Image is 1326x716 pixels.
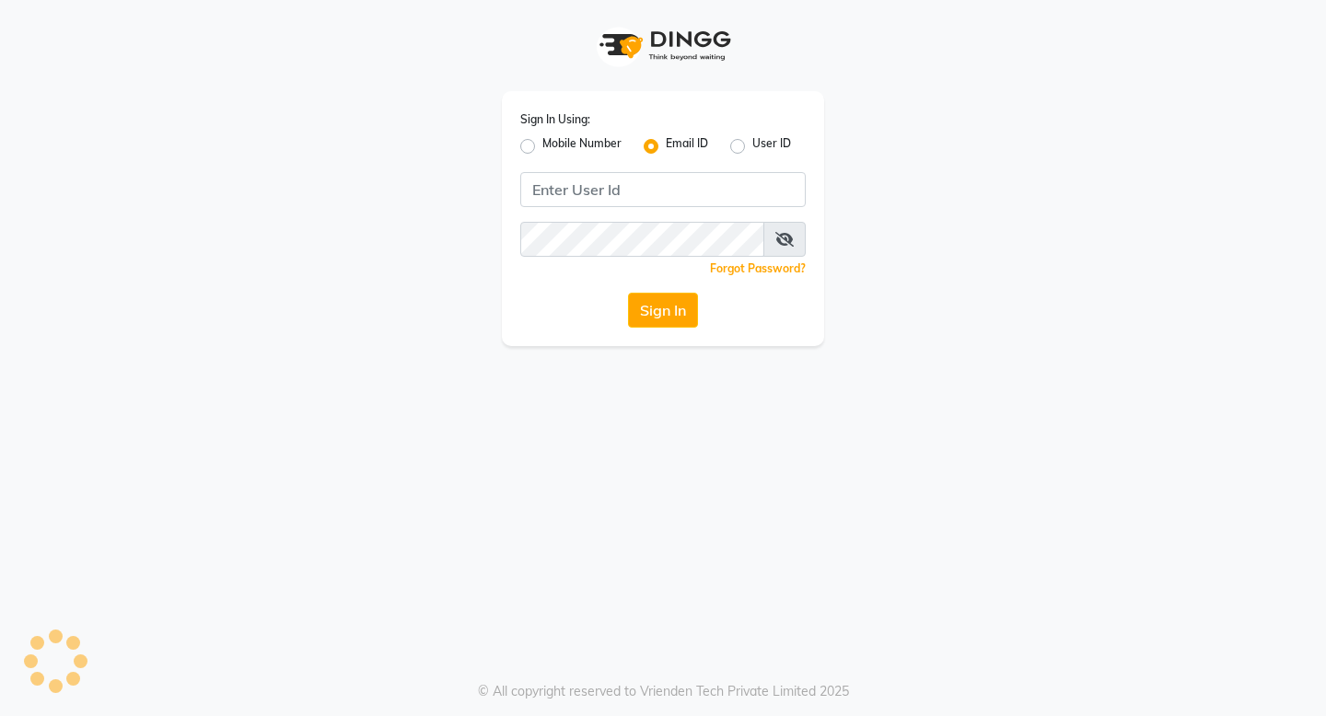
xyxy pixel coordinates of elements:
input: Username [520,222,764,257]
label: Mobile Number [542,135,622,157]
a: Forgot Password? [710,261,806,275]
button: Sign In [628,293,698,328]
input: Username [520,172,806,207]
label: Sign In Using: [520,111,590,128]
label: User ID [752,135,791,157]
label: Email ID [666,135,708,157]
img: logo1.svg [589,18,737,73]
